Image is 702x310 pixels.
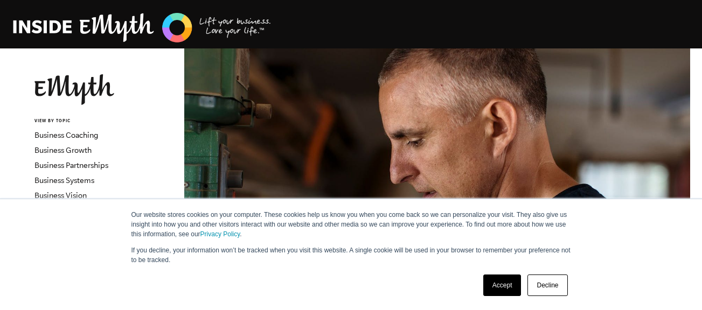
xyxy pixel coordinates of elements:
a: Decline [527,274,567,296]
a: Business Coaching [34,131,99,139]
a: Business Growth [34,146,92,154]
img: EMyth Business Coaching [13,11,272,44]
a: Business Systems [34,176,94,185]
img: EMyth [34,74,114,105]
a: Privacy Policy [200,230,240,238]
a: Business Vision [34,191,87,200]
p: Our website stores cookies on your computer. These cookies help us know you when you come back so... [131,210,571,239]
h6: VIEW BY TOPIC [34,118,164,125]
p: If you decline, your information won’t be tracked when you visit this website. A single cookie wi... [131,245,571,265]
a: Business Partnerships [34,161,108,170]
a: Accept [483,274,522,296]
